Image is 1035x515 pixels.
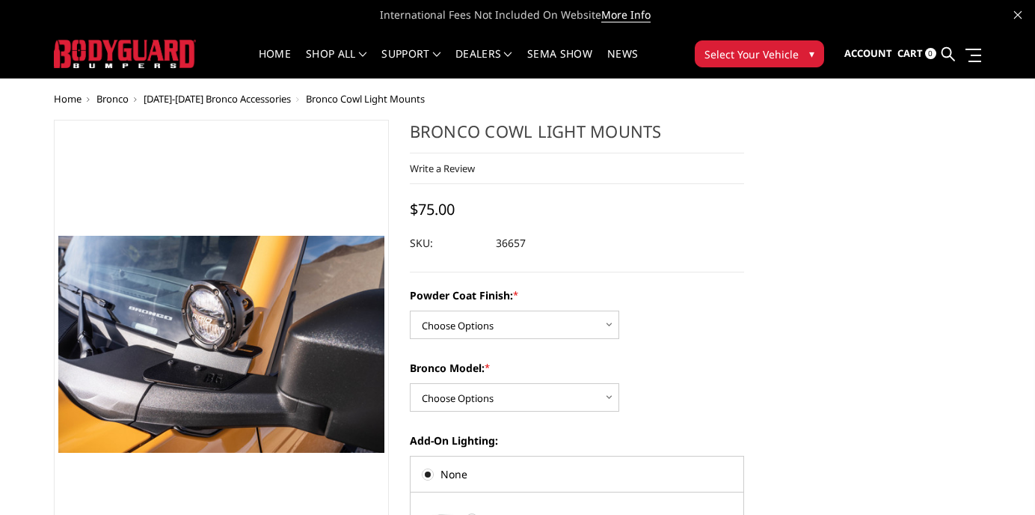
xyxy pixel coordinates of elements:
[410,199,455,219] span: $75.00
[410,230,485,257] dt: SKU:
[96,92,129,106] a: Bronco
[607,49,638,78] a: News
[144,92,291,106] a: [DATE]-[DATE] Bronco Accessories
[410,360,745,376] label: Bronco Model:
[960,443,1035,515] iframe: Chat Widget
[897,34,936,74] a: Cart 0
[54,40,196,67] img: BODYGUARD BUMPERS
[381,49,440,78] a: Support
[809,46,814,61] span: ▾
[695,40,824,67] button: Select Your Vehicle
[54,92,82,106] a: Home
[306,92,425,106] span: Bronco Cowl Light Mounts
[259,49,291,78] a: Home
[455,49,512,78] a: Dealers
[496,230,526,257] dd: 36657
[410,120,745,153] h1: Bronco Cowl Light Mounts
[422,466,733,482] label: None
[844,46,892,60] span: Account
[410,162,475,175] a: Write a Review
[704,46,799,62] span: Select Your Vehicle
[410,287,745,303] label: Powder Coat Finish:
[844,34,892,74] a: Account
[601,7,651,22] a: More Info
[527,49,592,78] a: SEMA Show
[410,433,745,448] label: Add-On Lighting:
[897,46,923,60] span: Cart
[925,48,936,59] span: 0
[306,49,366,78] a: shop all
